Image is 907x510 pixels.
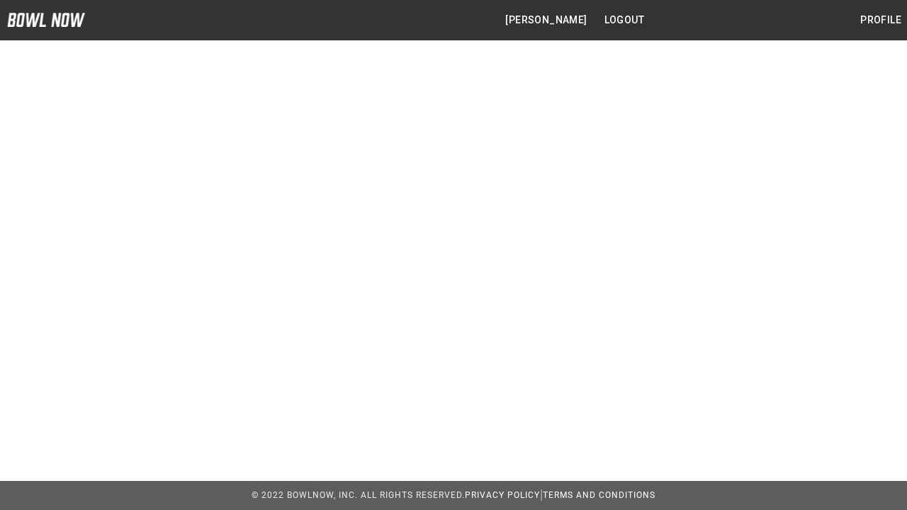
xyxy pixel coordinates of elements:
button: Logout [599,7,650,33]
img: logo [7,13,85,27]
button: [PERSON_NAME] [500,7,592,33]
span: © 2022 BowlNow, Inc. All Rights Reserved. [252,490,465,500]
button: Profile [855,7,907,33]
a: Terms and Conditions [543,490,655,500]
a: Privacy Policy [465,490,540,500]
